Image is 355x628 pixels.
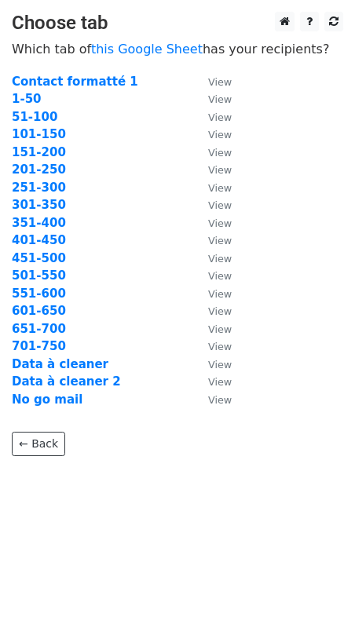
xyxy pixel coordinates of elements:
a: Data à cleaner [12,357,108,371]
small: View [208,305,232,317]
a: View [192,322,232,336]
a: ← Back [12,432,65,456]
a: 151-200 [12,145,66,159]
small: View [208,376,232,388]
small: View [208,199,232,211]
small: View [208,359,232,371]
a: View [192,304,232,318]
small: View [208,323,232,335]
small: View [208,341,232,352]
small: View [208,147,232,159]
a: View [192,145,232,159]
a: 51-100 [12,110,57,124]
a: 351-400 [12,216,66,230]
a: View [192,92,232,106]
a: 101-150 [12,127,66,141]
a: View [192,339,232,353]
a: View [192,251,232,265]
p: Which tab of has your recipients? [12,41,343,57]
a: View [192,287,232,301]
a: View [192,162,232,177]
small: View [208,394,232,406]
small: View [208,217,232,229]
a: 401-450 [12,233,66,247]
a: View [192,216,232,230]
small: View [208,164,232,176]
a: View [192,198,232,212]
a: View [192,181,232,195]
small: View [208,93,232,105]
a: View [192,75,232,89]
small: View [208,253,232,265]
a: View [192,374,232,389]
small: View [208,235,232,246]
a: 601-650 [12,304,66,318]
a: 701-750 [12,339,66,353]
a: View [192,357,232,371]
a: View [192,127,232,141]
a: View [192,233,232,247]
a: 501-550 [12,268,66,283]
small: View [208,76,232,88]
a: View [192,268,232,283]
a: 551-600 [12,287,66,301]
a: View [192,110,232,124]
a: this Google Sheet [91,42,203,57]
small: View [208,129,232,141]
a: View [192,392,232,407]
a: 251-300 [12,181,66,195]
a: Data à cleaner 2 [12,374,121,389]
a: 1-50 [12,92,42,106]
a: Contact formatté 1 [12,75,138,89]
a: 651-700 [12,322,66,336]
small: View [208,111,232,123]
small: View [208,270,232,282]
small: View [208,288,232,300]
a: No go mail [12,392,82,407]
small: View [208,182,232,194]
a: 451-500 [12,251,66,265]
h3: Choose tab [12,12,343,35]
a: 201-250 [12,162,66,177]
a: 301-350 [12,198,66,212]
